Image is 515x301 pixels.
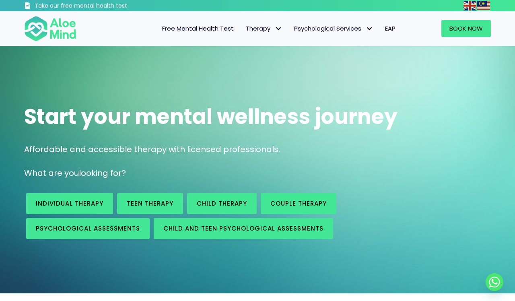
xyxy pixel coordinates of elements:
a: Couple therapy [261,193,336,214]
a: Individual therapy [26,193,113,214]
img: Aloe mind Logo [24,15,76,42]
a: English [463,1,477,10]
span: Therapy: submenu [272,23,284,35]
span: Book Now [449,24,483,33]
a: TherapyTherapy: submenu [240,20,288,37]
span: Psychological Services: submenu [363,23,375,35]
a: Free Mental Health Test [156,20,240,37]
span: Psychological Services [294,24,373,33]
img: ms [477,1,490,10]
span: Start your mental wellness journey [24,102,398,131]
span: looking for? [79,167,126,179]
span: What are you [24,167,79,179]
a: Whatsapp [486,273,503,291]
span: Child and Teen Psychological assessments [163,224,323,233]
nav: Menu [87,20,402,37]
span: Therapy [246,24,282,33]
a: EAP [379,20,402,37]
a: Child and Teen Psychological assessments [154,218,333,239]
span: Couple therapy [270,199,327,208]
a: Take our free mental health test [24,2,170,11]
a: Child Therapy [187,193,257,214]
a: Book Now [441,20,491,37]
a: Psychological ServicesPsychological Services: submenu [288,20,379,37]
span: EAP [385,24,396,33]
span: Child Therapy [197,199,247,208]
span: Teen Therapy [127,199,173,208]
p: Affordable and accessible therapy with licensed professionals. [24,144,491,155]
h3: Take our free mental health test [35,2,170,10]
img: en [463,1,476,10]
span: Individual therapy [36,199,103,208]
a: Malay [477,1,491,10]
span: Psychological assessments [36,224,140,233]
span: Free Mental Health Test [162,24,234,33]
a: Teen Therapy [117,193,183,214]
a: Psychological assessments [26,218,150,239]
